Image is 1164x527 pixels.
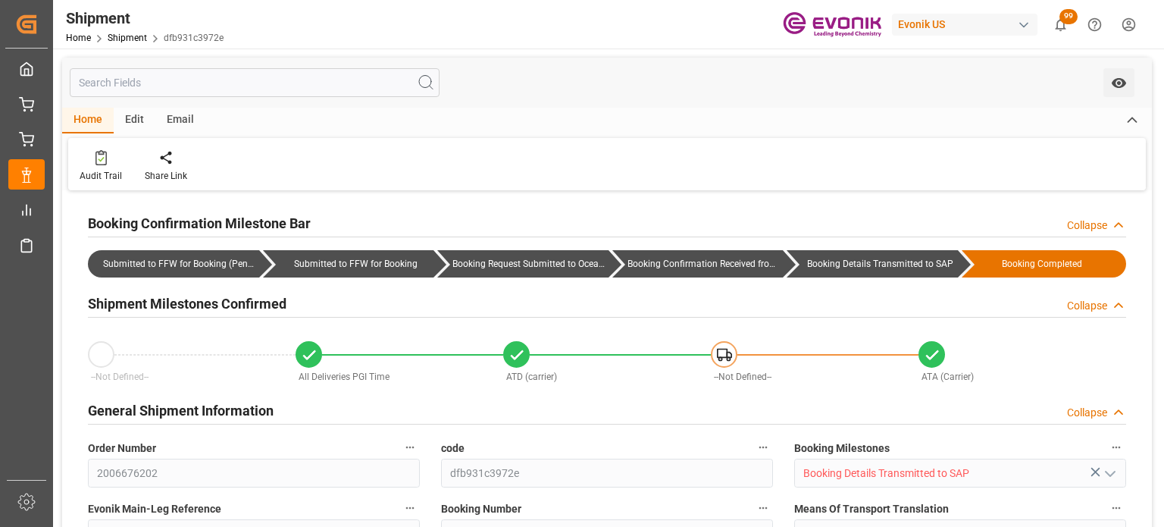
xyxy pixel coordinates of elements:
[753,438,773,457] button: code
[794,441,890,456] span: Booking Milestones
[441,441,465,456] span: code
[1067,298,1107,314] div: Collapse
[1103,68,1134,97] button: open menu
[1106,438,1126,457] button: Booking Milestones
[1067,405,1107,421] div: Collapse
[155,108,205,133] div: Email
[437,250,609,278] div: Booking Request Submitted to Ocean Carrier
[1044,8,1078,42] button: show 99 new notifications
[88,293,286,314] h2: Shipment Milestones Confirmed
[88,250,259,278] div: Submitted to FFW for Booking (Pending)
[452,250,609,278] div: Booking Request Submitted to Ocean Carrier
[80,169,122,183] div: Audit Trail
[66,7,224,30] div: Shipment
[627,250,784,278] div: Booking Confirmation Received from Ocean Carrier
[892,10,1044,39] button: Evonik US
[794,501,949,517] span: Means Of Transport Translation
[962,250,1126,278] div: Booking Completed
[114,108,155,133] div: Edit
[506,372,557,382] span: ATD (carrier)
[802,250,958,278] div: Booking Details Transmitted to SAP
[278,250,434,278] div: Submitted to FFW for Booking
[62,108,114,133] div: Home
[441,501,521,517] span: Booking Number
[1098,462,1121,485] button: open menu
[88,213,311,234] h2: Booking Confirmation Milestone Bar
[88,400,274,421] h2: General Shipment Information
[103,250,259,278] div: Submitted to FFW for Booking (Pending)
[400,498,420,518] button: Evonik Main-Leg Reference
[783,11,881,38] img: Evonik-brand-mark-Deep-Purple-RGB.jpeg_1700498283.jpeg
[892,14,1037,36] div: Evonik US
[299,372,390,382] span: All Deliveries PGI Time
[753,498,773,518] button: Booking Number
[263,250,434,278] div: Submitted to FFW for Booking
[714,372,771,382] span: --Not Defined--
[91,372,149,382] span: --Not Defined--
[66,33,91,43] a: Home
[108,33,147,43] a: Shipment
[612,250,784,278] div: Booking Confirmation Received from Ocean Carrier
[145,169,187,183] div: Share Link
[88,441,156,456] span: Order Number
[88,501,221,517] span: Evonik Main-Leg Reference
[1067,218,1107,234] div: Collapse
[1059,9,1078,24] span: 99
[400,438,420,457] button: Order Number
[1078,8,1112,42] button: Help Center
[787,250,958,278] div: Booking Details Transmitted to SAP
[70,68,440,97] input: Search Fields
[1106,498,1126,518] button: Means Of Transport Translation
[921,372,974,382] span: ATA (Carrier)
[977,250,1108,278] div: Booking Completed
